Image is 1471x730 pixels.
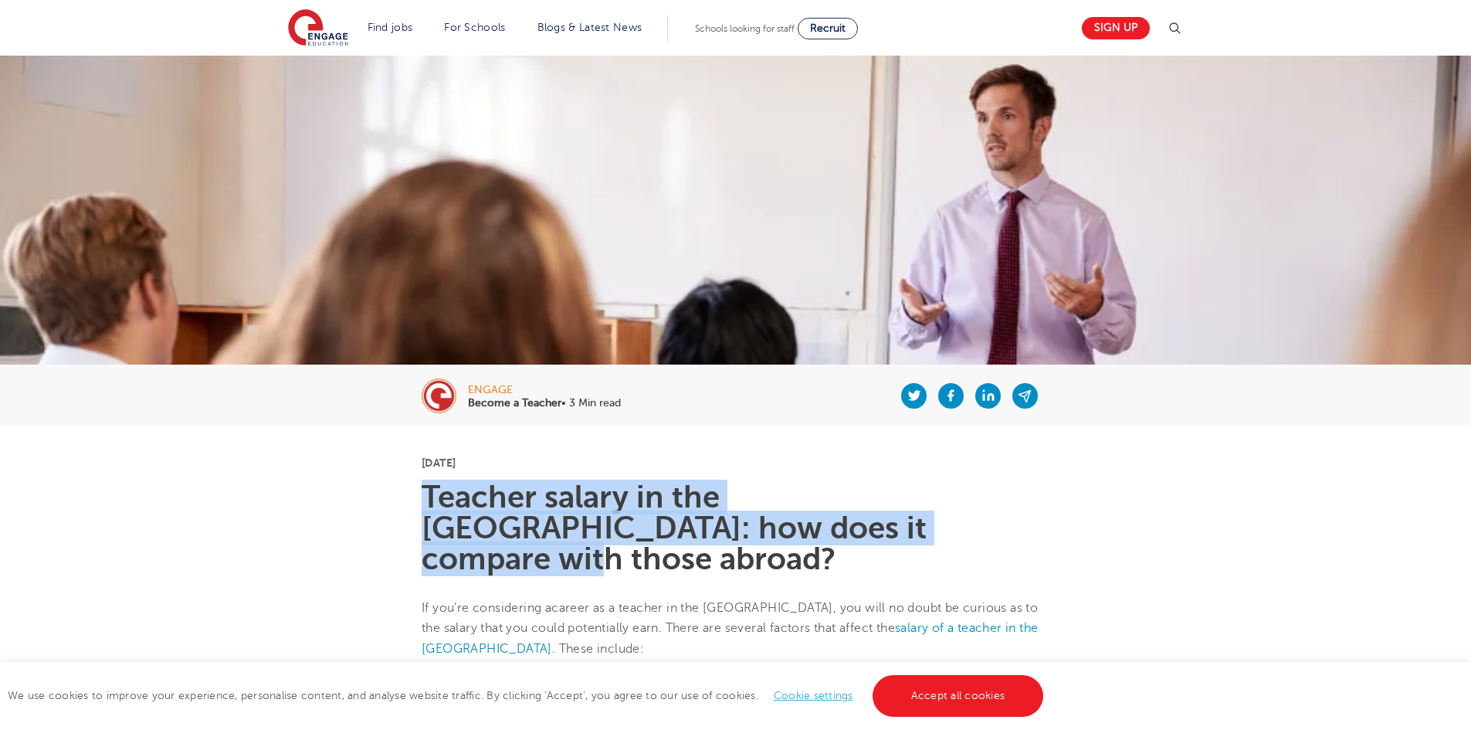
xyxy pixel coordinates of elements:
h1: Teacher salary in the [GEOGRAPHIC_DATA]: how does it compare with those abroad? [422,482,1049,575]
span: We use cookies to improve your experience, personalise content, and analyse website traffic. By c... [8,690,1047,701]
a: Cookie settings [774,690,853,701]
span: . These include: [552,642,644,656]
p: • 3 Min read [468,398,621,409]
a: Accept all cookies [873,675,1044,717]
span: career as a teacher in the [GEOGRAPHIC_DATA] [551,601,833,615]
a: salary of a teacher in the [GEOGRAPHIC_DATA] [422,621,1038,655]
div: engage [468,385,621,396]
img: Engage Education [288,9,348,48]
span: Recruit [810,22,846,34]
a: Blogs & Latest News [537,22,642,33]
a: Sign up [1082,17,1150,39]
b: Become a Teacher [468,397,561,409]
span: If you’re considering a [422,601,551,615]
a: Find jobs [368,22,413,33]
p: [DATE] [422,457,1049,468]
a: Recruit [798,18,858,39]
span: Schools looking for staff [695,23,795,34]
a: For Schools [444,22,505,33]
